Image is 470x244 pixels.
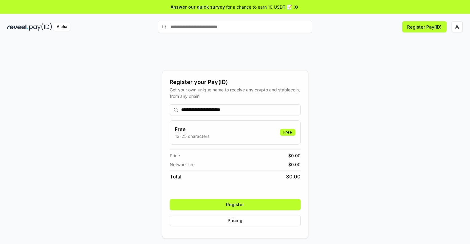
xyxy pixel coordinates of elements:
[226,4,292,10] span: for a chance to earn 10 USDT 📝
[7,23,28,31] img: reveel_dark
[288,152,301,159] span: $ 0.00
[171,4,225,10] span: Answer our quick survey
[170,152,180,159] span: Price
[170,215,301,226] button: Pricing
[53,23,71,31] div: Alpha
[402,21,447,32] button: Register Pay(ID)
[286,173,301,180] span: $ 0.00
[175,133,209,139] p: 13-25 characters
[288,161,301,168] span: $ 0.00
[170,86,301,99] div: Get your own unique name to receive any crypto and stablecoin, from any chain
[175,126,209,133] h3: Free
[170,199,301,210] button: Register
[170,173,181,180] span: Total
[170,161,195,168] span: Network fee
[170,78,301,86] div: Register your Pay(ID)
[280,129,295,136] div: Free
[29,23,52,31] img: pay_id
